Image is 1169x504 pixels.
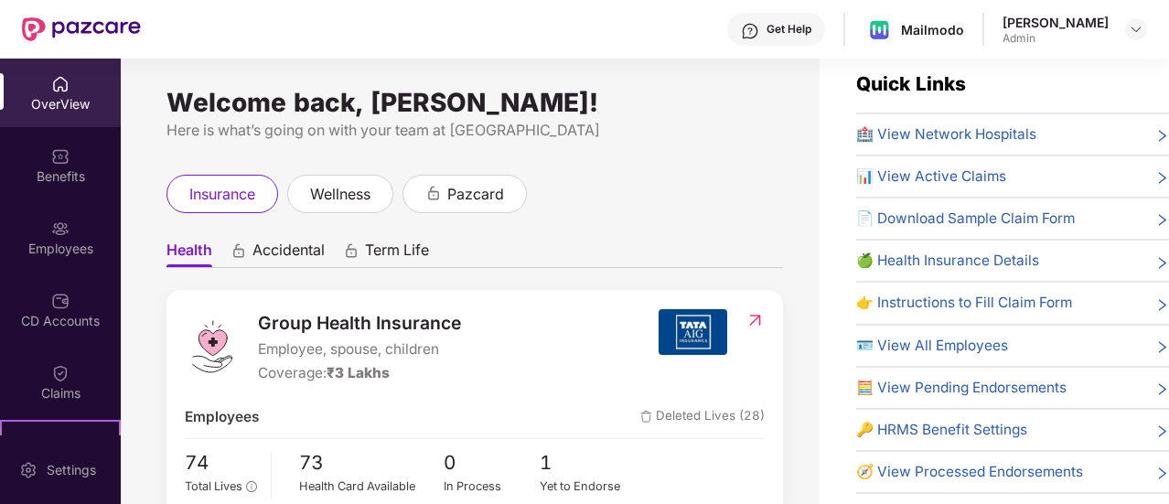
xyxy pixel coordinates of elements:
[856,419,1027,441] span: 🔑 HRMS Benefit Settings
[856,461,1083,483] span: 🧭 View Processed Endorsements
[866,16,893,43] img: mailmodo-logo.png
[365,241,429,267] span: Term Life
[856,377,1067,399] span: 🧮 View Pending Endorsements
[189,183,255,206] span: insurance
[41,461,102,479] div: Settings
[1155,211,1169,230] span: right
[901,21,964,38] div: Mailmodo
[185,479,242,493] span: Total Lives
[1129,22,1143,37] img: svg+xml;base64,PHN2ZyBpZD0iRHJvcGRvd24tMzJ4MzIiIHhtbG5zPSJodHRwOi8vd3d3LnczLm9yZy8yMDAwL3N2ZyIgd2...
[299,448,444,478] span: 73
[745,311,765,329] img: RedirectIcon
[258,338,461,360] span: Employee, spouse, children
[327,364,390,381] span: ₹3 Lakhs
[640,411,652,423] img: deleteIcon
[640,406,765,428] span: Deleted Lives (28)
[856,72,966,95] span: Quick Links
[540,448,637,478] span: 1
[310,183,370,206] span: wellness
[856,208,1075,230] span: 📄 Download Sample Claim Form
[51,147,70,166] img: svg+xml;base64,PHN2ZyBpZD0iQmVuZWZpdHMiIHhtbG5zPSJodHRwOi8vd3d3LnczLm9yZy8yMDAwL3N2ZyIgd2lkdGg9Ij...
[231,242,247,259] div: animation
[856,335,1008,357] span: 🪪 View All Employees
[856,250,1039,272] span: 🍏 Health Insurance Details
[444,448,541,478] span: 0
[1155,381,1169,399] span: right
[166,119,783,142] div: Here is what’s going on with your team at [GEOGRAPHIC_DATA]
[51,292,70,310] img: svg+xml;base64,PHN2ZyBpZD0iQ0RfQWNjb3VudHMiIGRhdGEtbmFtZT0iQ0QgQWNjb3VudHMiIHhtbG5zPSJodHRwOi8vd3...
[246,481,256,491] span: info-circle
[447,183,504,206] span: pazcard
[444,477,541,496] div: In Process
[22,17,141,41] img: New Pazcare Logo
[1155,338,1169,357] span: right
[1155,465,1169,483] span: right
[51,75,70,93] img: svg+xml;base64,PHN2ZyBpZD0iSG9tZSIgeG1sbnM9Imh0dHA6Ly93d3cudzMub3JnLzIwMDAvc3ZnIiB3aWR0aD0iMjAiIG...
[299,477,444,496] div: Health Card Available
[19,461,38,479] img: svg+xml;base64,PHN2ZyBpZD0iU2V0dGluZy0yMHgyMCIgeG1sbnM9Imh0dHA6Ly93d3cudzMub3JnLzIwMDAvc3ZnIiB3aW...
[1155,423,1169,441] span: right
[741,22,759,40] img: svg+xml;base64,PHN2ZyBpZD0iSGVscC0zMngzMiIgeG1sbnM9Imh0dHA6Ly93d3cudzMub3JnLzIwMDAvc3ZnIiB3aWR0aD...
[258,309,461,337] span: Group Health Insurance
[51,220,70,238] img: svg+xml;base64,PHN2ZyBpZD0iRW1wbG95ZWVzIiB4bWxucz0iaHR0cDovL3d3dy53My5vcmcvMjAwMC9zdmciIHdpZHRoPS...
[1155,253,1169,272] span: right
[185,319,240,374] img: logo
[856,166,1006,188] span: 📊 View Active Claims
[1155,295,1169,314] span: right
[856,292,1072,314] span: 👉 Instructions to Fill Claim Form
[252,241,325,267] span: Accidental
[185,448,257,478] span: 74
[1155,169,1169,188] span: right
[51,364,70,382] img: svg+xml;base64,PHN2ZyBpZD0iQ2xhaW0iIHhtbG5zPSJodHRwOi8vd3d3LnczLm9yZy8yMDAwL3N2ZyIgd2lkdGg9IjIwIi...
[166,95,783,110] div: Welcome back, [PERSON_NAME]!
[343,242,359,259] div: animation
[767,22,811,37] div: Get Help
[1003,14,1109,31] div: [PERSON_NAME]
[1003,31,1109,46] div: Admin
[1155,127,1169,145] span: right
[540,477,637,496] div: Yet to Endorse
[856,123,1036,145] span: 🏥 View Network Hospitals
[659,309,727,355] img: insurerIcon
[166,241,212,267] span: Health
[425,185,442,201] div: animation
[258,362,461,384] div: Coverage:
[185,406,259,428] span: Employees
